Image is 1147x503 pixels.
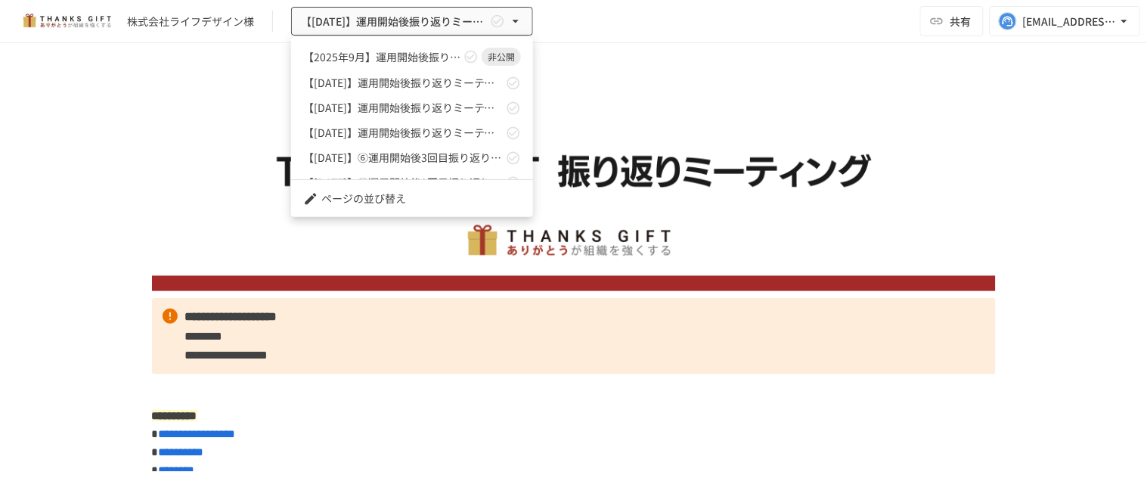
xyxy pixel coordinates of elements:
[303,49,460,65] span: 【2025年9月】運用開始後振り返りミーティング
[303,150,503,166] span: 【[DATE]】⑥運用開始後3回目振り返りMTG
[303,100,503,116] span: 【[DATE]】運用開始後振り返りミーティング
[482,50,521,64] span: 非公開
[303,75,503,91] span: 【[DATE]】運用開始後振り返りミーティング
[303,125,503,141] span: 【[DATE]】運用開始後振り返りミーティング
[303,175,503,191] span: 【[DATE]】⑤運用開始後2回目振り返りMTG
[291,186,533,211] li: ページの並び替え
